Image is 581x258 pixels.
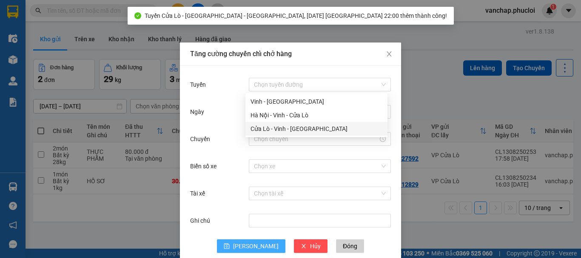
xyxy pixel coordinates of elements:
[217,239,285,253] button: save[PERSON_NAME]
[145,12,447,19] span: Tuyến Cửa Lò - [GEOGRAPHIC_DATA] - [GEOGRAPHIC_DATA], [DATE] [GEOGRAPHIC_DATA] 22:00 thêm thành c...
[190,217,214,224] label: Ghi chú
[134,12,141,19] span: check-circle
[224,243,230,250] span: save
[343,241,357,251] span: Đóng
[251,97,382,106] div: Vinh - [GEOGRAPHIC_DATA]
[190,108,208,115] label: Ngày
[310,241,321,251] span: Hủy
[254,160,380,173] input: Biển số xe
[190,49,391,59] div: Tăng cường chuyến chỉ chở hàng
[190,190,209,197] label: Tài xế
[377,43,401,66] button: Close
[254,134,378,144] input: Chuyến
[251,124,382,133] div: Cửa Lò - Vinh - [GEOGRAPHIC_DATA]
[190,163,221,170] label: Biển số xe
[301,243,307,250] span: close
[245,108,387,122] div: Hà Nội - Vinh - Cửa Lò
[245,122,387,136] div: Cửa Lò - Vinh - Hà Nội
[254,187,380,200] input: Tài xế
[11,11,53,53] img: logo.jpg
[251,111,382,120] div: Hà Nội - Vinh - Cửa Lò
[80,31,356,42] li: Hotline: 02386655777, 02462925925, 0944789456
[294,239,328,253] button: closeHủy
[245,95,387,108] div: Vinh - Hà Tĩnh
[190,81,210,88] label: Tuyến
[386,51,393,57] span: close
[190,136,214,142] label: Chuyến
[249,214,391,227] input: Ghi chú
[336,239,364,253] button: Đóng
[233,241,279,251] span: [PERSON_NAME]
[11,62,94,76] b: GỬI : VP Cửa Lò
[80,21,356,31] li: [PERSON_NAME], [PERSON_NAME]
